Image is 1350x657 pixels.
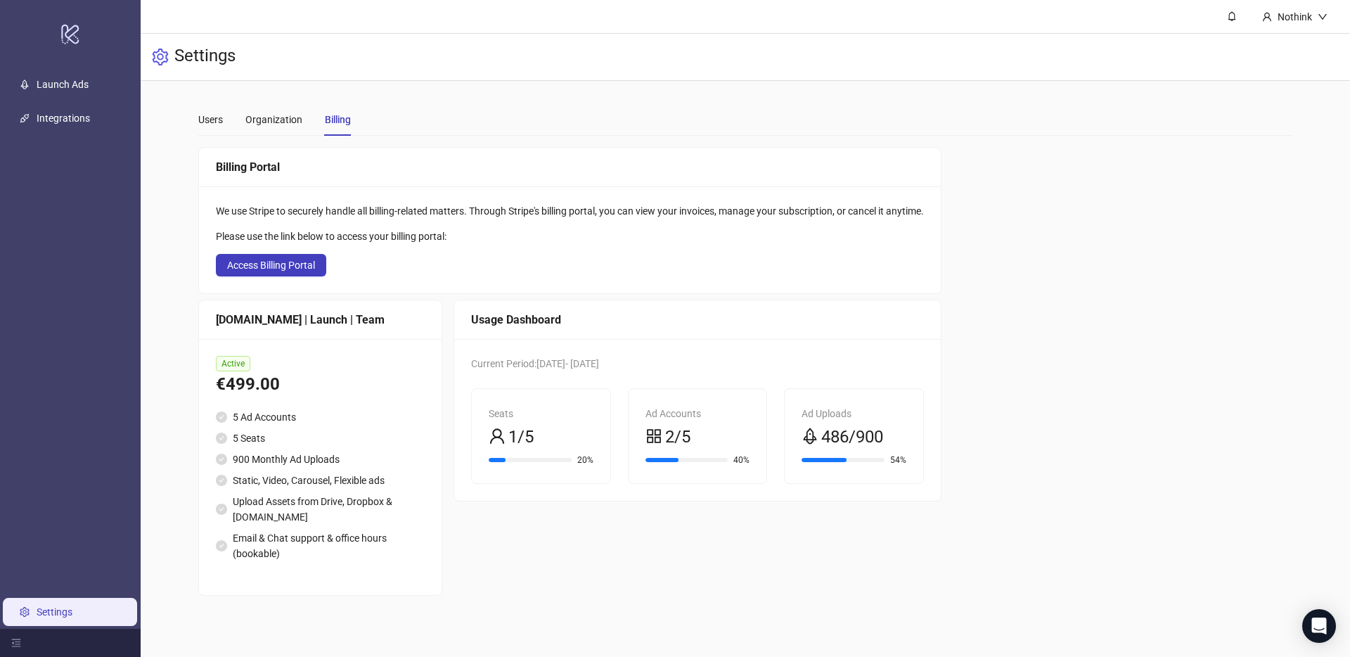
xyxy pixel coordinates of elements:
span: user [489,428,506,445]
div: Billing Portal [216,158,924,176]
div: [DOMAIN_NAME] | Launch | Team [216,311,425,328]
span: Active [216,356,250,371]
span: check-circle [216,475,227,486]
div: Please use the link below to access your billing portal: [216,229,924,244]
li: 5 Seats [216,430,425,446]
li: 900 Monthly Ad Uploads [216,452,425,467]
span: 40% [733,456,750,464]
li: Upload Assets from Drive, Dropbox & [DOMAIN_NAME] [216,494,425,525]
span: Current Period: [DATE] - [DATE] [471,358,599,369]
span: 54% [890,456,906,464]
span: 20% [577,456,593,464]
a: Launch Ads [37,79,89,90]
span: bell [1227,11,1237,21]
span: 486/900 [821,424,883,451]
span: rocket [802,428,818,445]
span: check-circle [216,540,227,551]
span: user [1262,12,1272,22]
div: Users [198,112,223,127]
h3: Settings [174,45,236,69]
div: Billing [325,112,351,127]
span: check-circle [216,454,227,465]
span: down [1318,12,1327,22]
span: appstore [645,428,662,445]
li: 5 Ad Accounts [216,409,425,425]
span: menu-fold [11,638,21,648]
div: We use Stripe to securely handle all billing-related matters. Through Stripe's billing portal, yo... [216,203,924,219]
div: Ad Accounts [645,406,750,421]
div: €499.00 [216,371,425,398]
div: Seats [489,406,593,421]
li: Email & Chat support & office hours (bookable) [216,530,425,561]
a: Settings [37,606,72,618]
li: Static, Video, Carousel, Flexible ads [216,473,425,488]
div: Ad Uploads [802,406,906,421]
span: check-circle [216,412,227,423]
span: Access Billing Portal [227,260,315,271]
span: check-circle [216,504,227,515]
span: check-circle [216,433,227,444]
div: Organization [245,112,302,127]
div: Usage Dashboard [471,311,924,328]
div: Open Intercom Messenger [1302,609,1336,643]
span: 1/5 [508,424,534,451]
div: Nothink [1272,9,1318,25]
span: 2/5 [665,424,690,451]
span: setting [152,49,169,65]
a: Integrations [37,113,90,124]
button: Access Billing Portal [216,254,326,276]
